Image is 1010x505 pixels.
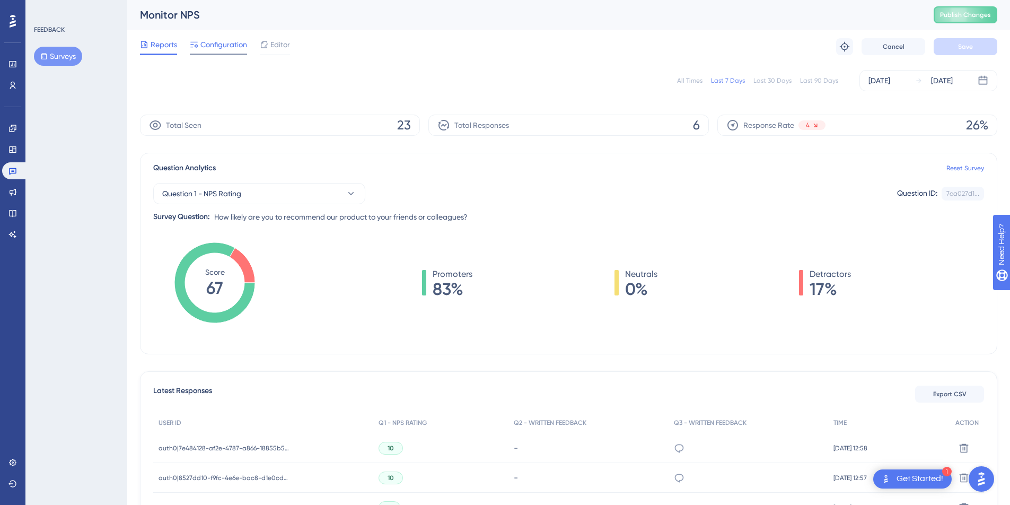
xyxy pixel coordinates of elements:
[514,473,663,483] div: -
[625,281,657,298] span: 0%
[833,444,867,452] span: [DATE] 12:58
[454,119,509,132] span: Total Responses
[873,469,952,489] div: Open Get Started! checklist, remaining modules: 1
[388,474,394,482] span: 10
[833,474,867,482] span: [DATE] 12:57
[934,6,997,23] button: Publish Changes
[200,38,247,51] span: Configuration
[151,38,177,51] span: Reports
[674,419,746,427] span: Q3 - WRITTEN FEEDBACK
[806,121,810,129] span: 4
[166,119,201,132] span: Total Seen
[433,281,472,298] span: 83%
[711,76,745,85] div: Last 7 Days
[433,268,472,281] span: Promoters
[940,11,991,19] span: Publish Changes
[800,76,838,85] div: Last 90 Days
[206,278,223,298] tspan: 67
[625,268,657,281] span: Neutrals
[514,419,586,427] span: Q2 - WRITTEN FEEDBACK
[958,42,973,51] span: Save
[34,47,82,66] button: Surveys
[915,386,984,403] button: Export CSV
[931,74,953,87] div: [DATE]
[965,463,997,495] iframe: UserGuiding AI Assistant Launcher
[955,419,979,427] span: ACTION
[946,189,979,198] div: 7ca027d1...
[934,38,997,55] button: Save
[862,38,925,55] button: Cancel
[153,385,212,404] span: Latest Responses
[677,76,702,85] div: All Times
[897,473,943,485] div: Get Started!
[868,74,890,87] div: [DATE]
[159,474,291,482] span: auth0|8527dd10-f9fc-4e6e-bac8-d1e0cdefb879
[153,211,210,223] div: Survey Question:
[162,187,241,200] span: Question 1 - NPS Rating
[214,211,468,223] span: How likely are you to recommend our product to your friends or colleagues?
[753,76,792,85] div: Last 30 Days
[205,268,225,276] tspan: Score
[693,117,700,134] span: 6
[388,444,394,452] span: 10
[270,38,290,51] span: Editor
[514,443,663,453] div: -
[833,419,847,427] span: TIME
[810,281,851,298] span: 17%
[946,164,984,172] a: Reset Survey
[153,162,216,175] span: Question Analytics
[810,268,851,281] span: Detractors
[153,183,365,204] button: Question 1 - NPS Rating
[34,25,65,34] div: FEEDBACK
[883,42,904,51] span: Cancel
[897,187,937,201] div: Question ID:
[942,467,952,476] div: 1
[880,473,892,485] img: launcher-image-alternative-text
[743,119,794,132] span: Response Rate
[159,419,181,427] span: USER ID
[966,117,988,134] span: 26%
[25,3,66,15] span: Need Help?
[140,7,907,22] div: Monitor NPS
[933,390,967,398] span: Export CSV
[397,117,411,134] span: 23
[159,444,291,452] span: auth0|7e484128-af2e-4787-a866-18855b5512cb
[379,419,427,427] span: Q1 - NPS RATING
